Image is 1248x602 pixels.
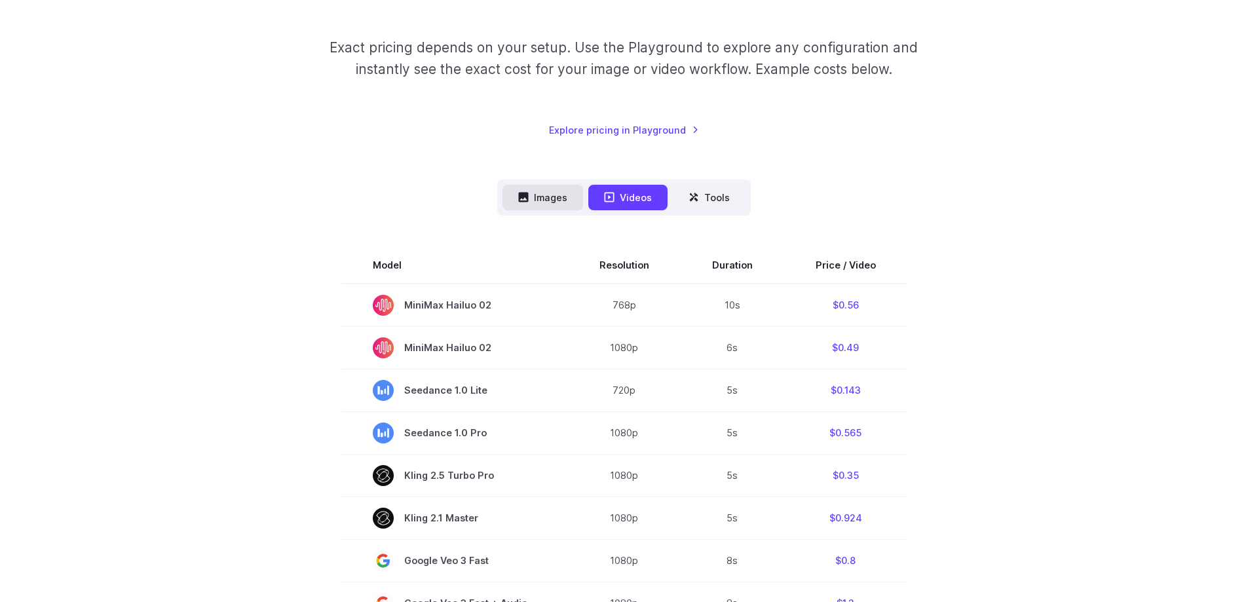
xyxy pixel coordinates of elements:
span: MiniMax Hailuo 02 [373,337,537,358]
th: Price / Video [784,247,907,284]
td: 1080p [568,411,681,454]
span: MiniMax Hailuo 02 [373,295,537,316]
span: Seedance 1.0 Pro [373,423,537,443]
td: 6s [681,326,784,369]
th: Model [341,247,568,284]
button: Tools [673,185,746,210]
span: Google Veo 3 Fast [373,550,537,571]
td: 1080p [568,454,681,497]
td: 10s [681,284,784,327]
td: $0.143 [784,369,907,411]
th: Resolution [568,247,681,284]
p: Exact pricing depends on your setup. Use the Playground to explore any configuration and instantl... [305,37,943,81]
td: 5s [681,497,784,539]
td: 1080p [568,539,681,582]
th: Duration [681,247,784,284]
td: 5s [681,411,784,454]
td: $0.56 [784,284,907,327]
td: 5s [681,369,784,411]
td: 1080p [568,497,681,539]
td: 5s [681,454,784,497]
td: 8s [681,539,784,582]
span: Kling 2.5 Turbo Pro [373,465,537,486]
td: 720p [568,369,681,411]
td: 1080p [568,326,681,369]
button: Videos [588,185,668,210]
td: $0.35 [784,454,907,497]
span: Seedance 1.0 Lite [373,380,537,401]
td: $0.924 [784,497,907,539]
td: 768p [568,284,681,327]
a: Explore pricing in Playground [549,122,699,138]
td: $0.8 [784,539,907,582]
td: $0.565 [784,411,907,454]
button: Images [502,185,583,210]
td: $0.49 [784,326,907,369]
span: Kling 2.1 Master [373,508,537,529]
